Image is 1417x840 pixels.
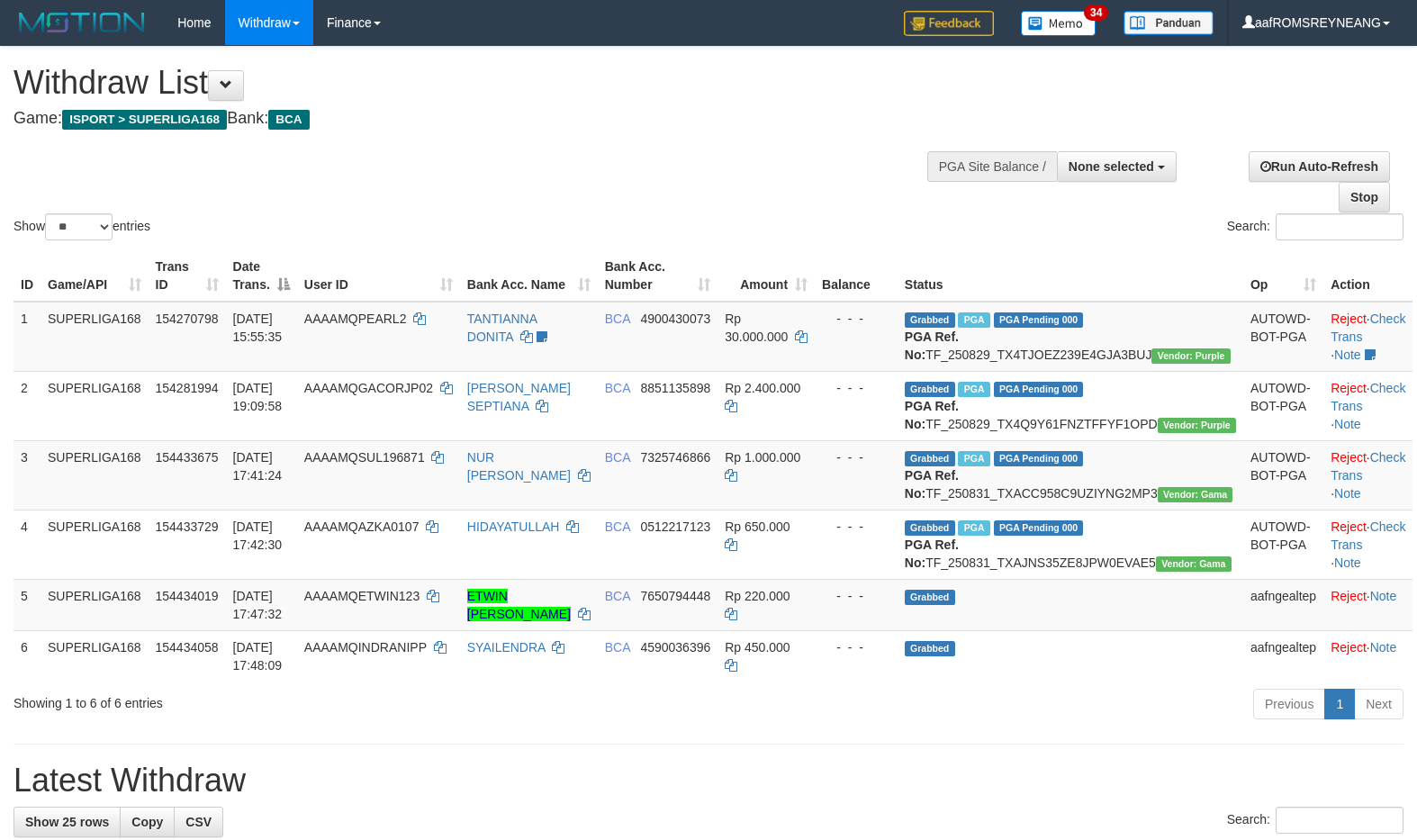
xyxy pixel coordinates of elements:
th: Status [898,250,1243,302]
td: · · [1323,302,1412,372]
div: - - - [822,638,890,656]
span: Vendor URL: https://trx4.1velocity.biz [1158,418,1236,433]
a: Note [1334,555,1361,570]
a: Reject [1331,312,1367,326]
a: Run Auto-Refresh [1249,151,1390,182]
th: Trans ID: activate to sort column ascending [149,250,226,302]
th: Balance [815,250,898,302]
td: · [1323,630,1412,682]
span: [DATE] 17:47:32 [233,589,283,621]
a: Stop [1339,182,1390,212]
a: Previous [1253,689,1325,719]
span: BCA [605,450,630,465]
a: Reject [1331,381,1367,395]
td: aafngealtep [1243,579,1323,630]
td: 5 [14,579,41,630]
span: [DATE] 17:42:30 [233,519,283,552]
span: Grabbed [905,520,955,536]
td: 1 [14,302,41,372]
span: AAAAMQINDRANIPP [304,640,427,655]
span: Rp 30.000.000 [725,312,788,344]
span: Rp 2.400.000 [725,381,800,395]
a: 1 [1324,689,1355,719]
td: · · [1323,510,1412,579]
td: SUPERLIGA168 [41,579,149,630]
td: · · [1323,371,1412,440]
span: Grabbed [905,312,955,328]
td: 3 [14,440,41,510]
label: Search: [1227,807,1403,834]
th: Date Trans.: activate to sort column descending [226,250,297,302]
span: Rp 650.000 [725,519,790,534]
a: HIDAYATULLAH [467,519,560,534]
h1: Withdraw List [14,65,926,101]
span: AAAAMQETWIN123 [304,589,420,603]
th: Action [1323,250,1412,302]
span: Grabbed [905,641,955,656]
td: AUTOWD-BOT-PGA [1243,440,1323,510]
span: Marked by aafmaleo [958,312,989,328]
span: Copy 7650794448 to clipboard [640,589,710,603]
td: SUPERLIGA168 [41,510,149,579]
th: User ID: activate to sort column ascending [297,250,460,302]
td: 2 [14,371,41,440]
a: Note [1334,348,1361,362]
span: Grabbed [905,451,955,466]
img: Feedback.jpg [904,11,994,36]
span: BCA [605,381,630,395]
span: 154433729 [156,519,219,534]
label: Search: [1227,213,1403,240]
td: AUTOWD-BOT-PGA [1243,510,1323,579]
span: Grabbed [905,382,955,397]
th: Amount: activate to sort column ascending [718,250,815,302]
span: ISPORT > SUPERLIGA168 [62,110,227,130]
div: - - - [822,448,890,466]
span: Marked by aafsoycanthlai [958,520,989,536]
span: 154434019 [156,589,219,603]
td: TF_250831_TXAJNS35ZE8JPW0EVAE5 [898,510,1243,579]
td: SUPERLIGA168 [41,440,149,510]
a: Note [1334,417,1361,431]
a: ETWIN [PERSON_NAME] [467,589,571,621]
a: Note [1370,640,1397,655]
span: AAAAMQGACORJP02 [304,381,433,395]
span: [DATE] 19:09:58 [233,381,283,413]
a: Reject [1331,450,1367,465]
span: Copy 4590036396 to clipboard [640,640,710,655]
th: ID [14,250,41,302]
input: Search: [1276,807,1403,834]
b: PGA Ref. No: [905,537,959,570]
a: NUR [PERSON_NAME] [467,450,571,483]
td: · [1323,579,1412,630]
span: Marked by aafnonsreyleab [958,382,989,397]
span: Show 25 rows [25,815,109,829]
a: Check Trans [1331,450,1405,483]
span: CSV [185,815,212,829]
span: PGA Pending [994,451,1084,466]
span: 34 [1084,5,1108,21]
label: Show entries [14,213,150,240]
a: CSV [174,807,223,837]
a: [PERSON_NAME] SEPTIANA [467,381,571,413]
span: PGA Pending [994,520,1084,536]
span: None selected [1069,159,1154,174]
span: 154281994 [156,381,219,395]
a: Note [1370,589,1397,603]
a: TANTIANNA DONITA [467,312,537,344]
span: [DATE] 15:55:35 [233,312,283,344]
a: Next [1354,689,1403,719]
td: 6 [14,630,41,682]
h1: Latest Withdraw [14,763,1403,799]
td: · · [1323,440,1412,510]
span: [DATE] 17:41:24 [233,450,283,483]
td: AUTOWD-BOT-PGA [1243,302,1323,372]
th: Game/API: activate to sort column ascending [41,250,149,302]
td: 4 [14,510,41,579]
span: BCA [605,519,630,534]
a: Copy [120,807,175,837]
td: TF_250829_TX4TJOEZ239E4GJA3BUJ [898,302,1243,372]
img: MOTION_logo.png [14,9,150,36]
span: Marked by aafsoycanthlai [958,451,989,466]
td: TF_250831_TXACC958C9UZIYNG2MP3 [898,440,1243,510]
span: PGA Pending [994,312,1084,328]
